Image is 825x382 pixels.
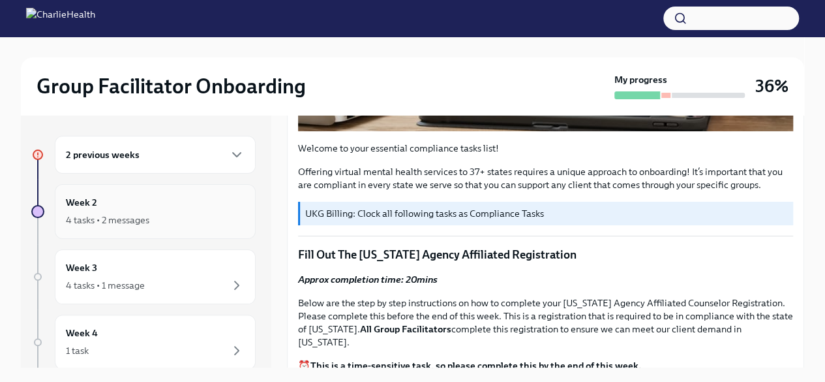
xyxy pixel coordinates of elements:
p: Offering virtual mental health services to 37+ states requires a unique approach to onboarding! I... [298,165,793,191]
strong: This is a time-sensitive task, so please complete this by the end of this week. [310,360,641,372]
a: Week 41 task [31,315,256,370]
strong: Approx completion time: 20mins [298,274,438,285]
img: CharlieHealth [26,8,95,29]
div: 1 task [66,344,89,357]
h6: 2 previous weeks [66,148,140,162]
div: 4 tasks • 2 messages [66,214,149,227]
h6: Week 3 [66,261,97,275]
p: Fill Out The [US_STATE] Agency Affiliated Registration [298,247,793,263]
h3: 36% [755,74,788,98]
p: Below are the step by step instructions on how to complete your [US_STATE] Agency Affiliated Coun... [298,296,793,349]
p: Welcome to your essential compliance tasks list! [298,142,793,155]
a: Week 24 tasks • 2 messages [31,184,256,239]
strong: My progress [614,73,667,86]
p: UKG Billing: Clock all following tasks as Compliance Tasks [305,207,788,220]
h2: Group Facilitator Onboarding [37,73,306,99]
div: 2 previous weeks [55,136,256,174]
h6: Week 4 [66,326,98,340]
p: ⏰ [298,359,793,372]
strong: All Group Facilitators [360,323,451,335]
div: 4 tasks • 1 message [66,279,145,292]
h6: Week 2 [66,195,97,210]
a: Week 34 tasks • 1 message [31,249,256,304]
